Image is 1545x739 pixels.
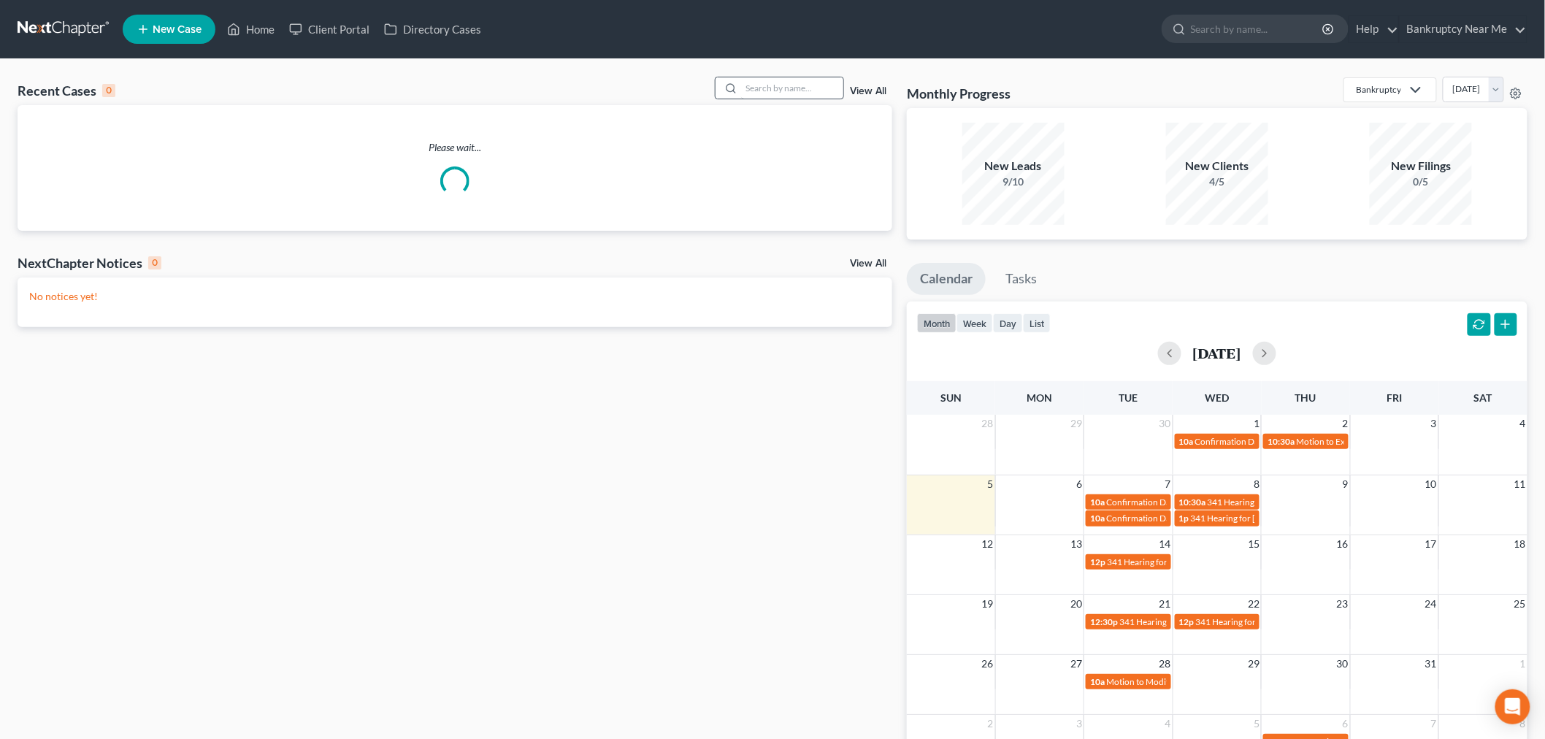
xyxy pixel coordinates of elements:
a: Calendar [907,263,986,295]
span: 10:30a [1179,497,1206,508]
span: 13 [1069,535,1084,553]
span: 10a [1090,676,1105,687]
span: 341 Hearing for [PERSON_NAME], [PERSON_NAME] [1119,616,1322,627]
span: Wed [1205,391,1229,404]
span: 2 [986,715,995,732]
span: Motion to Extend Stay Hearing Zoom [1296,436,1436,447]
div: 9/10 [962,175,1065,189]
span: New Case [153,24,202,35]
div: Open Intercom Messenger [1495,689,1530,724]
span: 341 Hearing for [PERSON_NAME] [1191,513,1322,524]
span: 16 [1335,535,1350,553]
input: Search by name... [741,77,843,99]
div: 4/5 [1166,175,1268,189]
input: Search by name... [1191,15,1324,42]
span: 12:30p [1090,616,1118,627]
span: 5 [1252,715,1261,732]
span: 1 [1252,415,1261,432]
span: 26 [981,655,995,673]
span: 30 [1158,415,1173,432]
span: 5 [986,475,995,493]
span: 3 [1075,715,1084,732]
a: View All [850,86,886,96]
span: Mon [1027,391,1053,404]
h2: [DATE] [1193,345,1241,361]
p: No notices yet! [29,289,881,304]
span: 2 [1341,415,1350,432]
span: 14 [1158,535,1173,553]
span: 29 [1246,655,1261,673]
div: 0/5 [1370,175,1472,189]
span: Confirmation Date for [PERSON_NAME] [1106,513,1261,524]
span: Sun [940,391,962,404]
button: month [917,313,956,333]
span: 21 [1158,595,1173,613]
span: 24 [1424,595,1438,613]
span: 19 [981,595,995,613]
span: 30 [1335,655,1350,673]
span: 12 [981,535,995,553]
div: New Clients [1166,158,1268,175]
span: 3 [1430,415,1438,432]
a: Tasks [992,263,1050,295]
button: list [1023,313,1051,333]
span: 9 [1341,475,1350,493]
div: 0 [148,256,161,269]
span: 7 [1164,475,1173,493]
div: New Leads [962,158,1065,175]
span: Tue [1119,391,1138,404]
span: Fri [1387,391,1402,404]
span: 20 [1069,595,1084,613]
span: Sat [1474,391,1492,404]
button: day [993,313,1023,333]
a: Directory Cases [377,16,488,42]
span: 1p [1179,513,1189,524]
span: 6 [1075,475,1084,493]
a: Client Portal [282,16,377,42]
span: 4 [1164,715,1173,732]
span: 12p [1179,616,1195,627]
span: 23 [1335,595,1350,613]
span: 18 [1513,535,1527,553]
button: week [956,313,993,333]
span: Thu [1295,391,1316,404]
a: Help [1349,16,1398,42]
span: 4 [1519,415,1527,432]
a: Bankruptcy Near Me [1400,16,1527,42]
div: Recent Cases [18,82,115,99]
span: 15 [1246,535,1261,553]
span: 10 [1424,475,1438,493]
span: 31 [1424,655,1438,673]
span: 1 [1519,655,1527,673]
a: Home [220,16,282,42]
span: 27 [1069,655,1084,673]
span: 28 [981,415,995,432]
span: 28 [1158,655,1173,673]
span: Motion to Modify [1106,676,1173,687]
span: 7 [1430,715,1438,732]
div: New Filings [1370,158,1472,175]
span: 10:30a [1268,436,1295,447]
h3: Monthly Progress [907,85,1011,102]
span: 10a [1179,436,1194,447]
span: 11 [1513,475,1527,493]
span: Confirmation Date for [PERSON_NAME], Cleopathra [1195,436,1397,447]
span: 341 Hearing for [PERSON_NAME] [1208,497,1338,508]
span: 22 [1246,595,1261,613]
span: 341 Hearing for Hall, Hope [1196,616,1298,627]
span: 25 [1513,595,1527,613]
span: 6 [1341,715,1350,732]
span: 341 Hearing for [PERSON_NAME] [1107,556,1238,567]
span: 29 [1069,415,1084,432]
span: Confirmation Date for [PERSON_NAME] [1106,497,1261,508]
span: 8 [1252,475,1261,493]
span: 17 [1424,535,1438,553]
div: NextChapter Notices [18,254,161,272]
div: Bankruptcy [1356,83,1401,96]
a: View All [850,259,886,269]
span: 10a [1090,497,1105,508]
div: 0 [102,84,115,97]
p: Please wait... [18,140,892,155]
span: 12p [1090,556,1105,567]
span: 10a [1090,513,1105,524]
